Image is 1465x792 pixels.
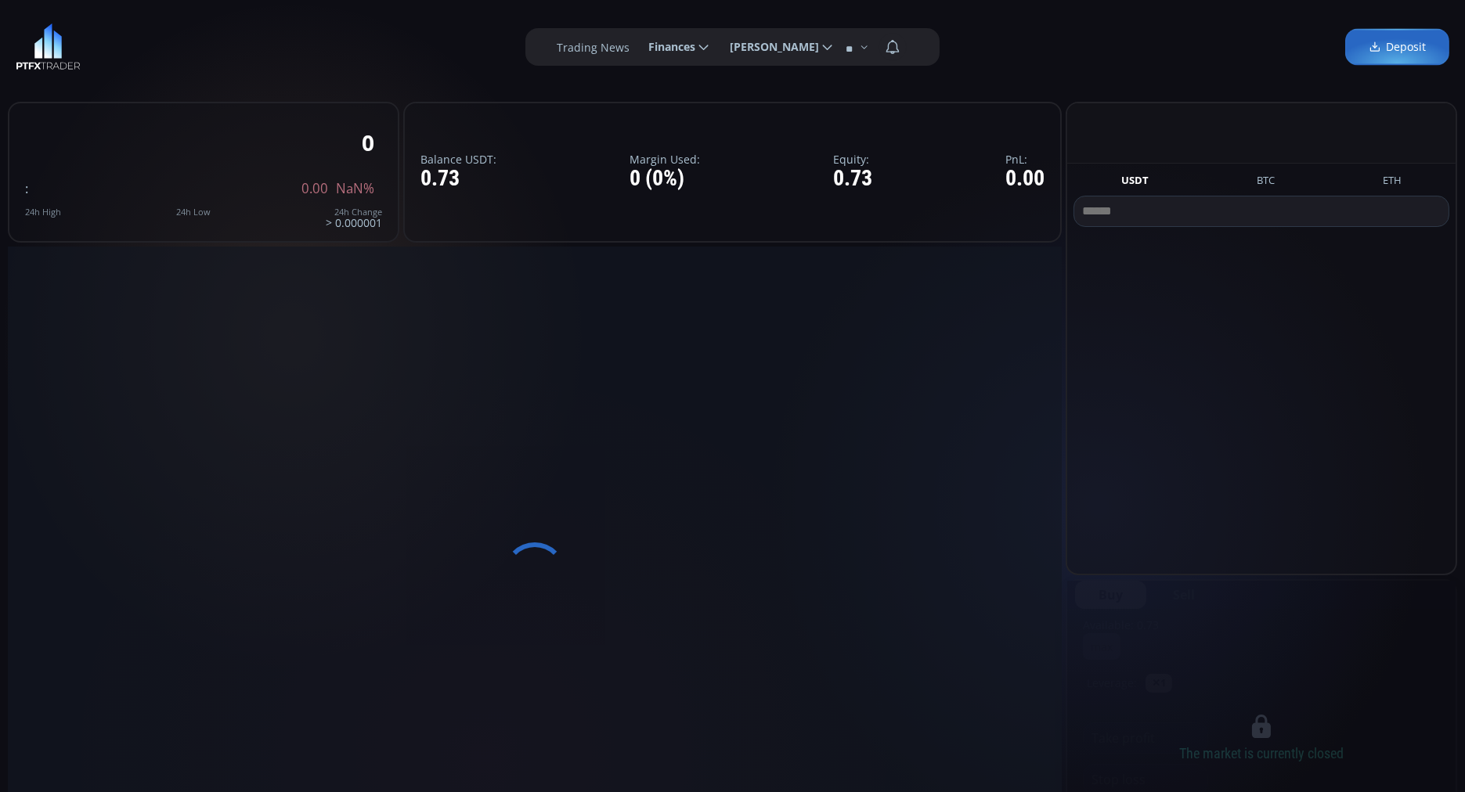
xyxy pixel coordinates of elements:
[176,207,211,217] div: 24h Low
[25,179,28,197] span: :
[326,207,382,229] div: > 0.000001
[420,167,496,191] div: 0.73
[1005,167,1045,191] div: 0.00
[630,153,700,165] label: Margin Used:
[557,39,630,56] label: Trading News
[1115,173,1155,193] button: USDT
[326,207,382,217] div: 24h Change
[1369,39,1426,56] span: Deposit
[637,31,695,63] span: Finances
[833,153,872,165] label: Equity:
[16,23,81,70] img: LOGO
[336,182,374,196] span: NaN%
[1345,29,1449,66] a: Deposit
[25,207,61,217] div: 24h High
[1250,173,1281,193] button: BTC
[630,167,700,191] div: 0 (0%)
[833,167,872,191] div: 0.73
[420,153,496,165] label: Balance USDT:
[719,31,819,63] span: [PERSON_NAME]
[362,131,374,155] div: 0
[301,182,328,196] span: 0.00
[1005,153,1045,165] label: PnL:
[1377,173,1408,193] button: ETH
